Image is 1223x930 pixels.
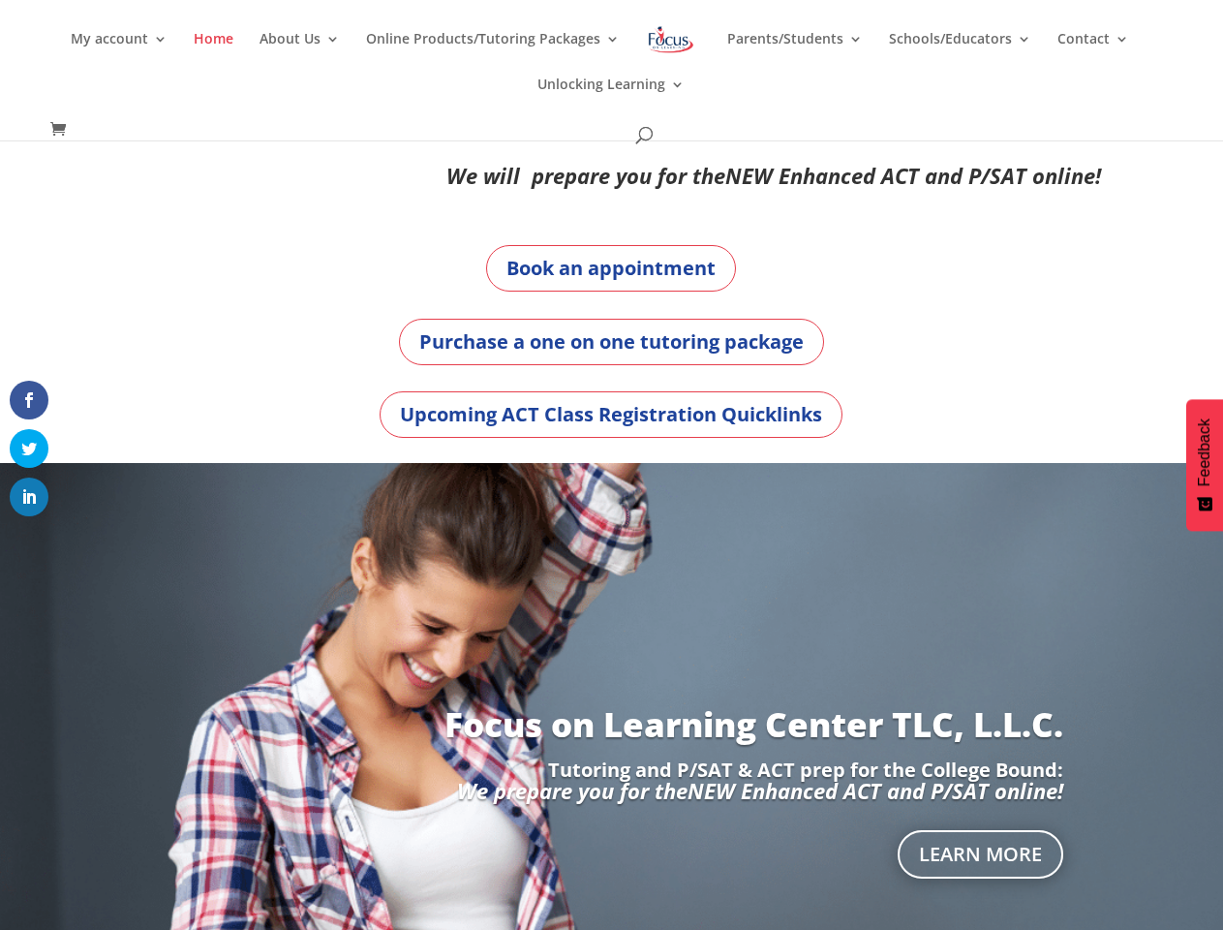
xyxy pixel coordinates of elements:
a: Purchase a one on one tutoring package [399,319,824,365]
button: Feedback - Show survey [1186,399,1223,531]
a: About Us [260,32,340,77]
em: NEW Enhanced ACT and P/SAT online! [688,776,1063,805]
a: My account [71,32,168,77]
a: Focus on Learning Center TLC, L.L.C. [444,701,1063,747]
a: Learn More [898,830,1063,879]
a: Book an appointment [486,245,736,292]
a: Schools/Educators [889,32,1031,77]
a: Home [194,32,233,77]
a: Upcoming ACT Class Registration Quicklinks [380,391,842,438]
p: Tutoring and P/SAT & ACT prep for the College Bound: [160,760,1064,780]
em: NEW Enhanced ACT and P/SAT online! [725,161,1101,190]
em: We prepare you for the [457,776,688,805]
a: Online Products/Tutoring Packages [366,32,620,77]
a: Unlocking Learning [537,77,685,123]
span: Feedback [1196,418,1213,486]
img: Focus on Learning [646,22,696,57]
a: Parents/Students [727,32,863,77]
a: Contact [1057,32,1129,77]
